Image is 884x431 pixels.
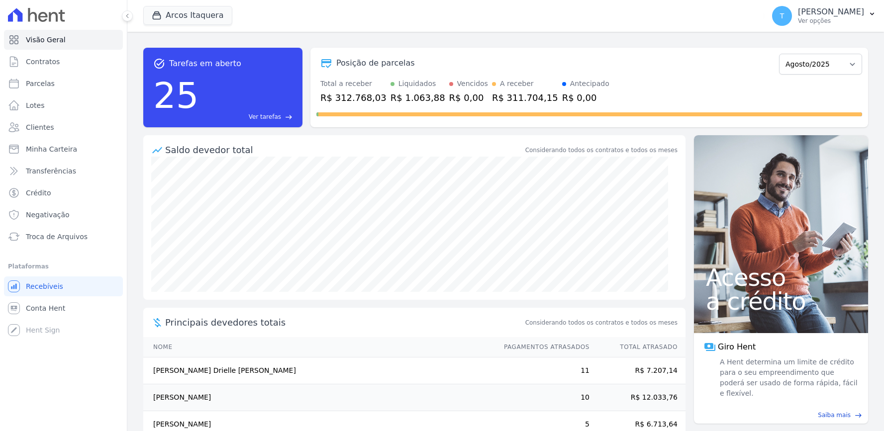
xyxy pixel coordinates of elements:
[764,2,884,30] button: T [PERSON_NAME] Ver opções
[706,289,856,313] span: a crédito
[494,357,590,384] td: 11
[449,91,488,104] div: R$ 0,00
[4,183,123,203] a: Crédito
[818,411,851,420] span: Saiba mais
[780,12,785,19] span: T
[562,91,609,104] div: R$ 0,00
[4,161,123,181] a: Transferências
[169,58,241,70] span: Tarefas em aberto
[798,17,864,25] p: Ver opções
[457,79,488,89] div: Vencidos
[285,113,293,121] span: east
[165,316,523,329] span: Principais devedores totais
[26,35,66,45] span: Visão Geral
[26,57,60,67] span: Contratos
[4,117,123,137] a: Clientes
[706,265,856,289] span: Acesso
[718,341,756,353] span: Giro Hent
[525,146,678,155] div: Considerando todos os contratos e todos os meses
[26,144,77,154] span: Minha Carteira
[26,166,76,176] span: Transferências
[494,384,590,411] td: 10
[26,188,51,198] span: Crédito
[590,384,686,411] td: R$ 12.033,76
[718,357,858,399] span: A Hent determina um limite de crédito para o seu empreendimento que poderá ser usado de forma ráp...
[4,74,123,93] a: Parcelas
[391,91,445,104] div: R$ 1.063,88
[4,227,123,247] a: Troca de Arquivos
[494,337,590,357] th: Pagamentos Atrasados
[26,122,54,132] span: Clientes
[855,412,862,419] span: east
[336,57,415,69] div: Posição de parcelas
[590,357,686,384] td: R$ 7.207,14
[4,139,123,159] a: Minha Carteira
[570,79,609,89] div: Antecipado
[492,91,558,104] div: R$ 311.704,15
[26,100,45,110] span: Lotes
[4,95,123,115] a: Lotes
[26,303,65,313] span: Conta Hent
[143,384,494,411] td: [PERSON_NAME]
[320,79,387,89] div: Total a receber
[700,411,862,420] a: Saiba mais east
[4,276,123,296] a: Recebíveis
[4,298,123,318] a: Conta Hent
[26,281,63,291] span: Recebíveis
[8,260,119,272] div: Plataformas
[203,112,293,121] a: Ver tarefas east
[798,7,864,17] p: [PERSON_NAME]
[143,337,494,357] th: Nome
[4,205,123,225] a: Negativação
[165,143,523,157] div: Saldo devedor total
[26,79,55,88] span: Parcelas
[525,318,678,327] span: Considerando todos os contratos e todos os meses
[320,91,387,104] div: R$ 312.768,03
[153,70,199,121] div: 25
[143,357,494,384] td: [PERSON_NAME] Drielle [PERSON_NAME]
[249,112,281,121] span: Ver tarefas
[590,337,686,357] th: Total Atrasado
[143,6,232,25] button: Arcos Itaquera
[26,232,88,242] span: Troca de Arquivos
[500,79,534,89] div: A receber
[4,52,123,72] a: Contratos
[4,30,123,50] a: Visão Geral
[153,58,165,70] span: task_alt
[26,210,70,220] span: Negativação
[398,79,436,89] div: Liquidados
